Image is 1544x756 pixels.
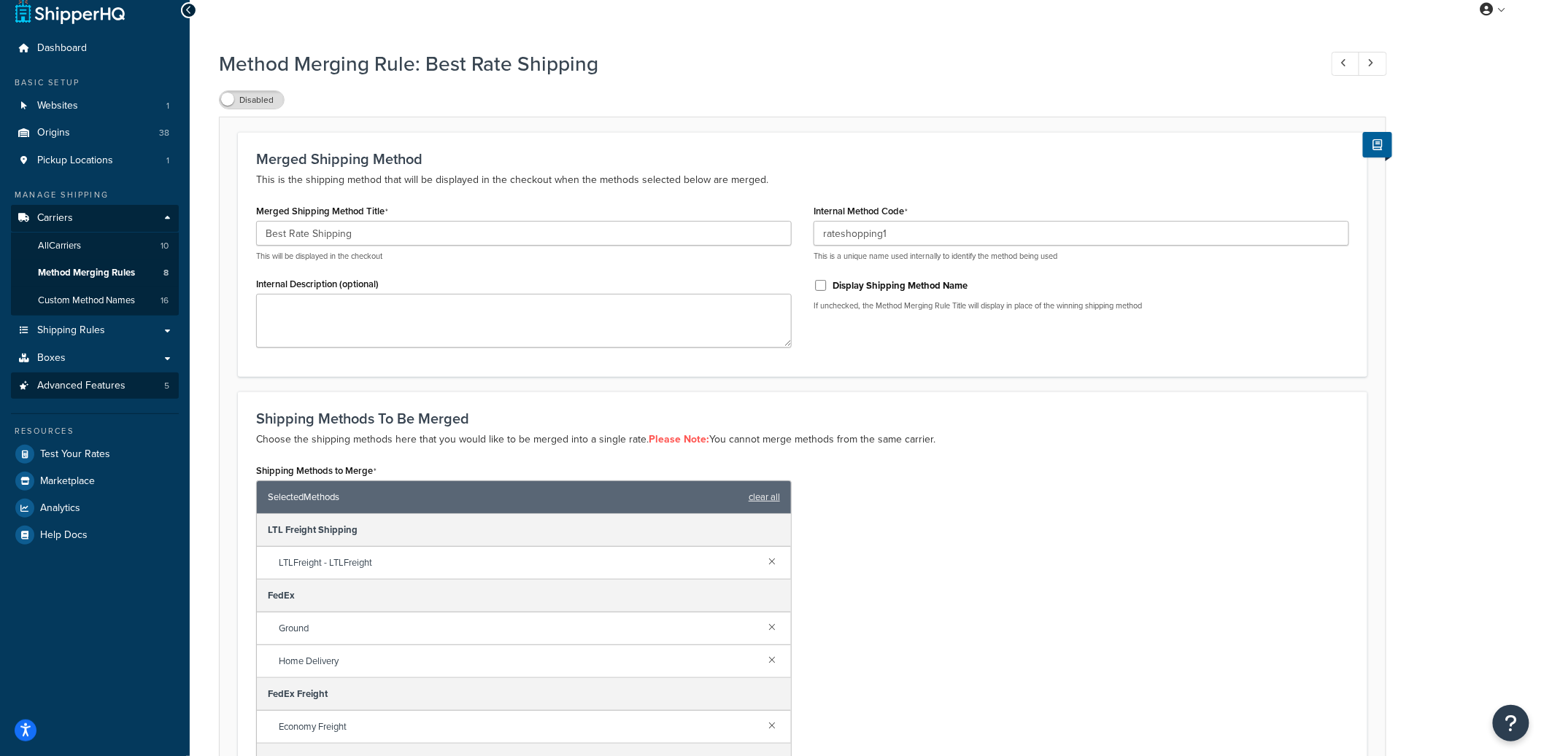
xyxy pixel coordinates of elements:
span: Boxes [37,352,66,365]
span: 1 [166,155,169,167]
a: Websites1 [11,93,179,120]
span: Ground [279,618,757,639]
div: FedEx [257,580,791,612]
label: Shipping Methods to Merge [256,465,377,477]
a: Pickup Locations1 [11,147,179,174]
a: Help Docs [11,522,179,548]
a: Previous Record [1332,52,1360,76]
a: Test Your Rates [11,441,179,467]
div: Manage Shipping [11,189,179,201]
div: FedEx Freight [257,678,791,711]
li: Pickup Locations [11,147,179,174]
span: 10 [161,240,169,252]
span: Home Delivery [279,651,757,671]
p: If unchecked, the Method Merging Rule Title will display in place of the winning shipping method [814,300,1349,311]
li: Custom Method Names [11,287,179,314]
span: LTLFreight - LTLFreight [279,553,757,573]
span: Pickup Locations [37,155,113,167]
label: Disabled [220,91,284,109]
span: Selected Methods [268,487,741,507]
li: Method Merging Rules [11,260,179,287]
span: 1 [166,100,169,112]
a: AllCarriers10 [11,233,179,260]
a: Shipping Rules [11,317,179,344]
span: 16 [161,295,169,307]
span: All Carriers [38,240,81,252]
button: Show Help Docs [1363,132,1392,157]
a: Dashboard [11,35,179,62]
p: This is a unique name used internally to identify the method being used [814,251,1349,262]
p: This is the shipping method that will be displayed in the checkout when the methods selected belo... [256,171,1349,189]
a: clear all [749,487,780,507]
span: Origins [37,127,70,139]
span: Advanced Features [37,380,126,392]
span: Method Merging Rules [38,267,135,279]
span: 5 [164,380,169,392]
a: Method Merging Rules8 [11,260,179,287]
label: Display Shipping Method Name [833,279,968,292]
span: Dashboard [37,42,87,55]
span: Economy Freight [279,717,757,737]
li: Advanced Features [11,373,179,400]
span: Marketplace [40,475,95,488]
span: Help Docs [40,529,88,542]
span: 8 [163,267,169,279]
strong: Please Note: [649,432,709,447]
div: Basic Setup [11,77,179,89]
a: Advanced Features5 [11,373,179,400]
label: Merged Shipping Method Title [256,206,388,217]
label: Internal Method Code [814,206,908,217]
a: Next Record [1359,52,1387,76]
span: Carriers [37,212,73,225]
span: Shipping Rules [37,324,105,337]
a: Boxes [11,345,179,372]
label: Internal Description (optional) [256,278,379,289]
li: Origins [11,120,179,147]
li: Websites [11,93,179,120]
h1: Method Merging Rule: Best Rate Shipping [219,50,1305,78]
li: Carriers [11,205,179,316]
a: Marketplace [11,468,179,494]
a: Origins38 [11,120,179,147]
a: Carriers [11,205,179,232]
span: Test Your Rates [40,448,110,461]
h3: Merged Shipping Method [256,151,1349,167]
div: Resources [11,425,179,437]
p: This will be displayed in the checkout [256,251,792,262]
span: Analytics [40,502,80,515]
div: LTL Freight Shipping [257,514,791,547]
span: Custom Method Names [38,295,135,307]
button: Open Resource Center [1493,705,1529,741]
a: Custom Method Names16 [11,287,179,314]
a: Analytics [11,495,179,521]
span: 38 [159,127,169,139]
h3: Shipping Methods To Be Merged [256,410,1349,426]
p: Choose the shipping methods here that you would like to be merged into a single rate. You cannot ... [256,431,1349,448]
span: Websites [37,100,78,112]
